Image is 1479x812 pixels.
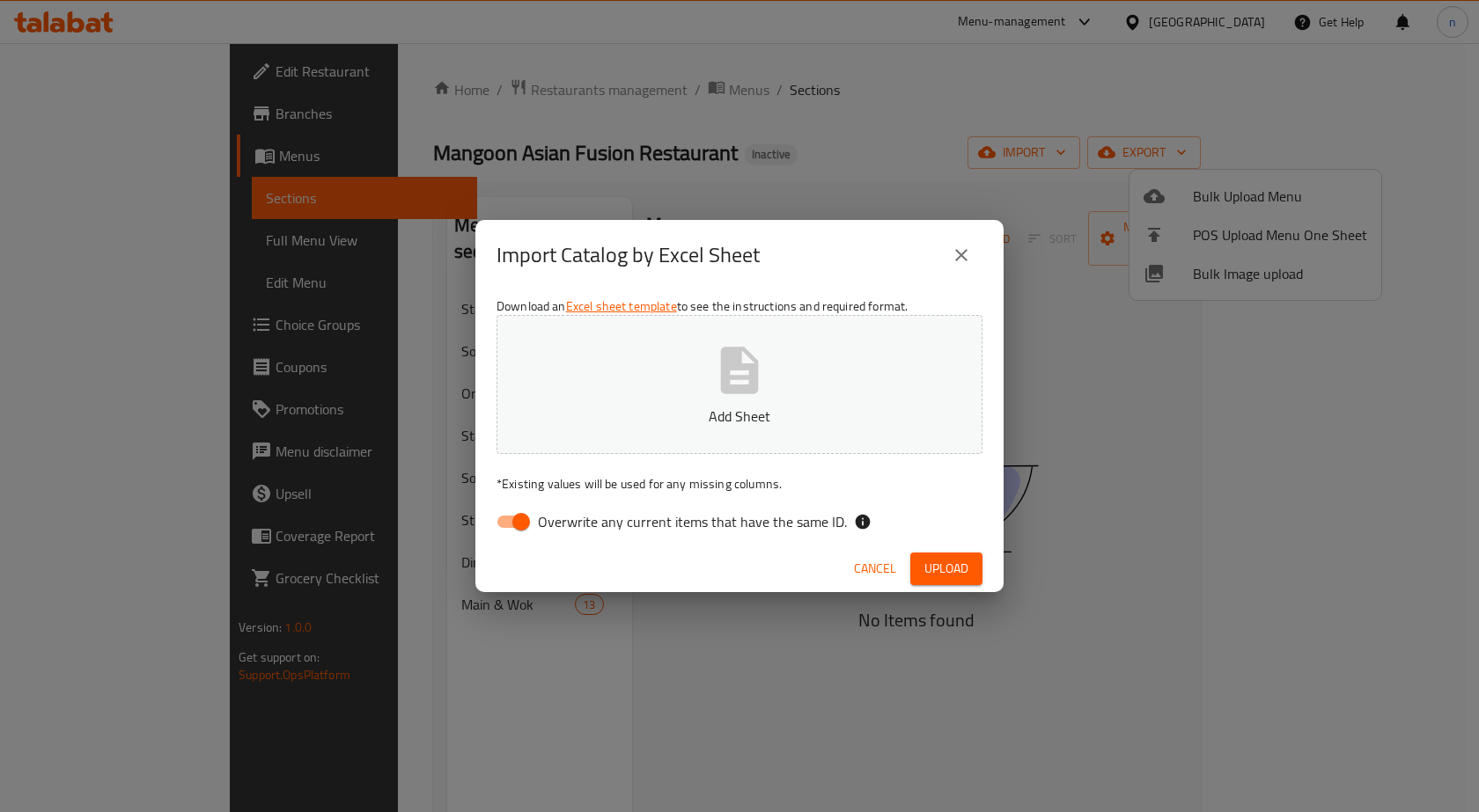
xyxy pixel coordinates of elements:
[475,290,1004,545] div: Download an to see the instructions and required format.
[538,511,847,532] span: Overwrite any current items that have the same ID.
[497,315,982,454] button: Add Sheet
[497,241,760,269] h2: Import Catalog by Excel Sheet
[566,295,677,318] a: Excel sheet template
[847,552,903,585] button: Cancel
[854,558,896,580] span: Cancel
[854,513,872,530] svg: If the overwrite option isn't selected, then the items that match an existing ID will be ignored ...
[940,234,982,276] button: close
[924,558,968,580] span: Upload
[524,406,955,427] p: Add Sheet
[497,475,982,493] p: Existing values will be used for any missing columns.
[910,552,982,585] button: Upload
